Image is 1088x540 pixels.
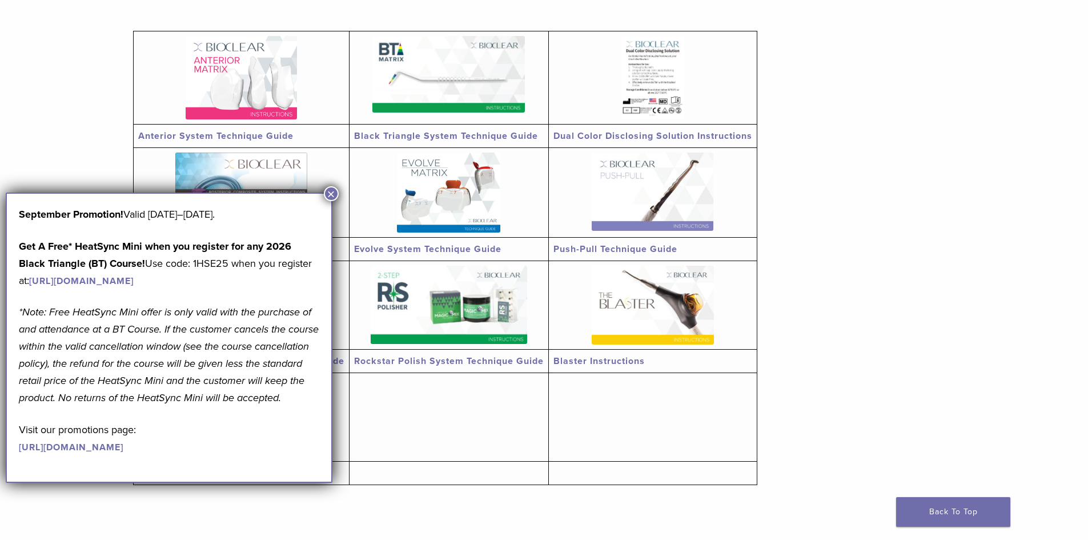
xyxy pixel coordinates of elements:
button: Close [324,186,339,201]
a: [URL][DOMAIN_NAME] [29,275,134,287]
a: Dual Color Disclosing Solution Instructions [553,130,752,142]
em: *Note: Free HeatSync Mini offer is only valid with the purchase of and attendance at a BT Course.... [19,306,319,404]
a: Black Triangle System Technique Guide [354,130,538,142]
a: Evolve System Technique Guide [354,243,501,255]
p: Visit our promotions page: [19,421,319,455]
a: [URL][DOMAIN_NAME] [19,442,123,453]
p: Use code: 1HSE25 when you register at: [19,238,319,289]
a: Push-Pull Technique Guide [553,243,677,255]
b: September Promotion! [19,208,123,221]
a: Anterior System Technique Guide [138,130,294,142]
a: Blaster Instructions [553,355,645,367]
p: Valid [DATE]–[DATE]. [19,206,319,223]
strong: Get A Free* HeatSync Mini when you register for any 2026 Black Triangle (BT) Course! [19,240,291,270]
a: Back To Top [896,497,1010,527]
a: Rockstar Polish System Technique Guide [354,355,544,367]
